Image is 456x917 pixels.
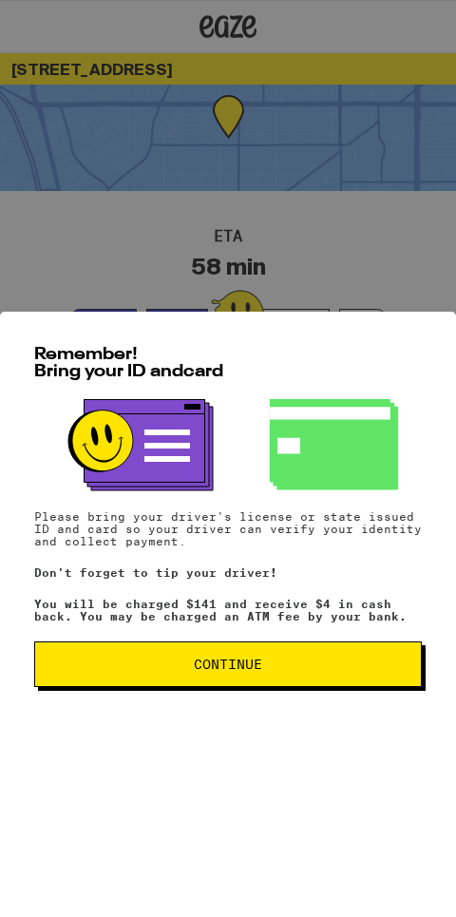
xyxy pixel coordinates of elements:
[194,658,262,671] span: Continue
[34,510,422,547] p: Please bring your driver's license or state issued ID and card so your driver can verify your ide...
[34,566,422,579] p: Don't forget to tip your driver!
[34,598,422,622] p: You will be charged $141 and receive $4 in cash back. You may be charged an ATM fee by your bank.
[34,641,422,687] button: Continue
[34,346,223,380] span: Remember! Bring your ID and card
[11,13,137,29] span: Hi. Need any help?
